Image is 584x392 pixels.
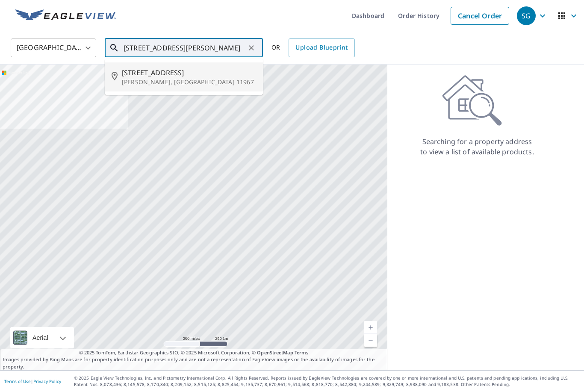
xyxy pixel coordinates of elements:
a: Upload Blueprint [289,38,354,57]
button: Clear [245,42,257,54]
a: Terms of Use [4,378,31,384]
div: Aerial [30,327,51,348]
p: [PERSON_NAME], [GEOGRAPHIC_DATA] 11967 [122,78,256,86]
input: Search by address or latitude-longitude [124,36,245,60]
span: Upload Blueprint [295,42,348,53]
div: OR [271,38,355,57]
p: | [4,379,61,384]
div: SG [517,6,536,25]
a: Cancel Order [451,7,509,25]
p: © 2025 Eagle View Technologies, Inc. and Pictometry International Corp. All Rights Reserved. Repo... [74,375,580,388]
div: [GEOGRAPHIC_DATA] [11,36,96,60]
a: Current Level 5, Zoom Out [364,334,377,347]
p: Searching for a property address to view a list of available products. [420,136,534,157]
span: © 2025 TomTom, Earthstar Geographics SIO, © 2025 Microsoft Corporation, © [79,349,309,357]
a: Current Level 5, Zoom In [364,321,377,334]
img: EV Logo [15,9,116,22]
a: Privacy Policy [33,378,61,384]
a: OpenStreetMap [257,349,293,356]
a: Terms [295,349,309,356]
div: Aerial [10,327,74,348]
span: [STREET_ADDRESS] [122,68,256,78]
